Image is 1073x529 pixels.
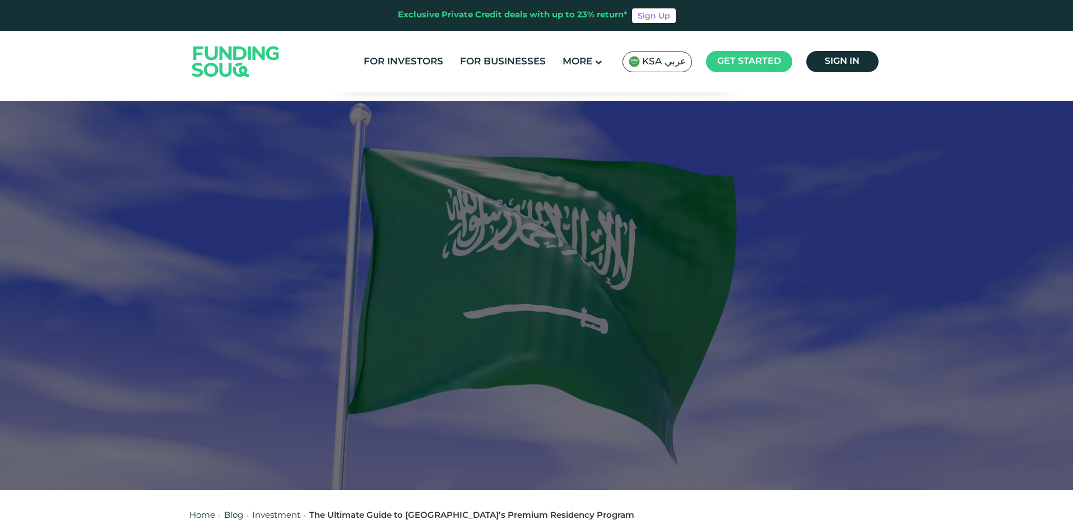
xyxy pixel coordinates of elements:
span: Sign in [825,57,860,65]
a: Home [189,512,215,519]
a: Investment [252,512,300,519]
span: Get started [717,57,781,65]
img: SA Flag [629,56,640,67]
a: For Investors [361,53,446,71]
a: Sign in [806,51,879,72]
a: Blog [224,512,243,519]
div: The Ultimate Guide to [GEOGRAPHIC_DATA]’s Premium Residency Program [309,509,634,522]
div: Exclusive Private Credit deals with up to 23% return* [398,9,628,22]
a: For Businesses [457,53,549,71]
a: Sign Up [632,8,676,23]
span: KSA عربي [642,55,686,68]
span: More [563,57,592,67]
img: Logo [181,33,291,90]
